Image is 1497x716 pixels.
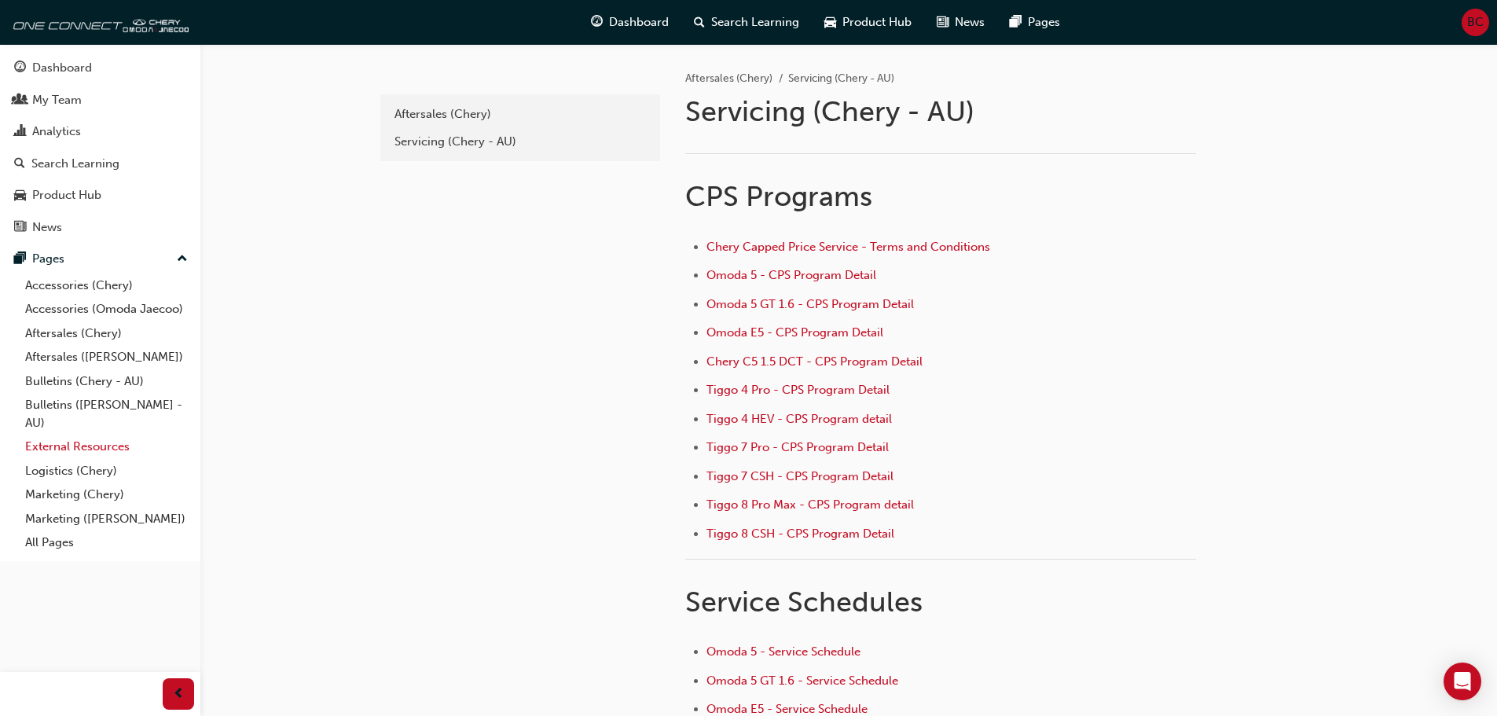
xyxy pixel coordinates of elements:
[387,101,654,128] a: Aftersales (Chery)
[997,6,1073,39] a: pages-iconPages
[6,86,194,115] a: My Team
[19,369,194,394] a: Bulletins (Chery - AU)
[694,13,705,32] span: search-icon
[6,50,194,244] button: DashboardMy TeamAnalyticsSearch LearningProduct HubNews
[177,249,188,270] span: up-icon
[1010,13,1022,32] span: pages-icon
[955,13,985,31] span: News
[14,157,25,171] span: search-icon
[19,459,194,483] a: Logistics (Chery)
[387,128,654,156] a: Servicing (Chery - AU)
[706,383,890,397] a: Tiggo 4 Pro - CPS Program Detail
[706,325,883,340] a: Omoda E5 - CPS Program Detail
[6,213,194,242] a: News
[6,181,194,210] a: Product Hub
[1444,663,1481,700] div: Open Intercom Messenger
[14,252,26,266] span: pages-icon
[32,250,64,268] div: Pages
[14,189,26,203] span: car-icon
[19,345,194,369] a: Aftersales ([PERSON_NAME])
[1028,13,1060,31] span: Pages
[685,585,923,619] span: Service Schedules
[14,61,26,75] span: guage-icon
[32,186,101,204] div: Product Hub
[394,133,646,151] div: Servicing (Chery - AU)
[19,297,194,321] a: Accessories (Omoda Jaecoo)
[937,13,948,32] span: news-icon
[788,70,894,88] li: Servicing (Chery - AU)
[6,244,194,274] button: Pages
[19,393,194,435] a: Bulletins ([PERSON_NAME] - AU)
[394,105,646,123] div: Aftersales (Chery)
[824,13,836,32] span: car-icon
[706,412,892,426] a: Tiggo 4 HEV - CPS Program detail
[842,13,912,31] span: Product Hub
[812,6,924,39] a: car-iconProduct Hub
[706,240,990,254] a: Chery Capped Price Service - Terms and Conditions
[609,13,669,31] span: Dashboard
[1467,13,1484,31] span: BC
[32,59,92,77] div: Dashboard
[924,6,997,39] a: news-iconNews
[19,531,194,555] a: All Pages
[19,274,194,298] a: Accessories (Chery)
[706,297,914,311] a: Omoda 5 GT 1.6 - CPS Program Detail
[6,149,194,178] a: Search Learning
[706,354,923,369] a: Chery C5 1.5 DCT - CPS Program Detail
[32,218,62,237] div: News
[591,13,603,32] span: guage-icon
[14,221,26,235] span: news-icon
[19,483,194,507] a: Marketing (Chery)
[32,123,81,141] div: Analytics
[706,268,876,282] a: Omoda 5 - CPS Program Detail
[32,91,82,109] div: My Team
[706,644,860,659] a: Omoda 5 - Service Schedule
[578,6,681,39] a: guage-iconDashboard
[8,6,189,38] img: oneconnect
[685,72,772,85] a: Aftersales (Chery)
[19,321,194,346] a: Aftersales (Chery)
[685,179,872,213] span: CPS Programs
[6,117,194,146] a: Analytics
[14,125,26,139] span: chart-icon
[173,685,185,704] span: prev-icon
[14,94,26,108] span: people-icon
[706,469,893,483] a: Tiggo 7 CSH - CPS Program Detail
[706,702,868,716] a: Omoda E5 - Service Schedule
[19,435,194,459] a: External Resources
[706,440,889,454] a: Tiggo 7 Pro - CPS Program Detail
[1462,9,1489,36] button: BC
[685,94,1201,129] h1: Servicing (Chery - AU)
[711,13,799,31] span: Search Learning
[706,674,898,688] a: Omoda 5 GT 1.6 - Service Schedule
[19,507,194,531] a: Marketing ([PERSON_NAME])
[6,53,194,83] a: Dashboard
[681,6,812,39] a: search-iconSearch Learning
[31,155,119,173] div: Search Learning
[706,498,914,512] a: Tiggo 8 Pro Max - CPS Program detail
[706,527,894,541] a: Tiggo 8 CSH - CPS Program Detail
